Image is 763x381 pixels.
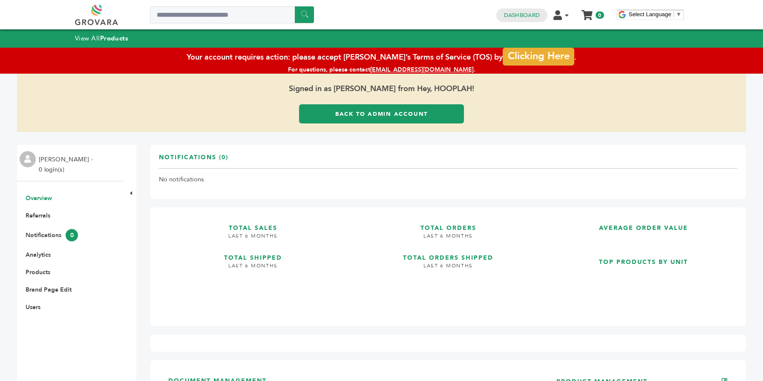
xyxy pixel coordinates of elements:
a: Analytics [26,251,51,259]
span: 0 [66,229,78,241]
h3: TOTAL ORDERS SHIPPED [354,246,542,262]
a: Referrals [26,212,50,220]
strong: Products [100,34,128,43]
a: Users [26,303,40,311]
a: Brand Page Edit [26,286,72,294]
h3: Notifications (0) [159,153,228,168]
a: Back to Admin Account [299,104,464,123]
a: TOP PRODUCTS BY UNIT [549,250,737,311]
span: ▼ [676,11,682,17]
a: [EMAIL_ADDRESS][DOMAIN_NAME] [370,66,474,74]
span: Signed in as [PERSON_NAME] from Hey, HOOPLAH! [17,74,746,104]
h3: TOP PRODUCTS BY UNIT [549,250,737,266]
a: Select Language​ [629,11,682,17]
td: No notifications. [159,169,737,191]
a: TOTAL SALES LAST 6 MONTHS TOTAL SHIPPED LAST 6 MONTHS [159,216,347,311]
h3: TOTAL SHIPPED [159,246,347,262]
h4: LAST 6 MONTHS [159,232,347,246]
a: Products [26,268,50,276]
a: Clicking Here [503,47,574,65]
a: Overview [26,194,52,202]
a: Dashboard [504,11,540,19]
span: Select Language [629,11,671,17]
li: [PERSON_NAME] - 0 login(s) [39,155,95,175]
a: TOTAL ORDERS LAST 6 MONTHS TOTAL ORDERS SHIPPED LAST 6 MONTHS [354,216,542,311]
h3: TOTAL SALES [159,216,347,232]
h4: LAST 6 MONTHS [354,232,542,246]
h3: AVERAGE ORDER VALUE [549,216,737,232]
a: My Cart [582,8,592,17]
h4: LAST 6 MONTHS [159,262,347,276]
a: Notifications0 [26,231,78,239]
input: Search a product or brand... [150,6,314,23]
a: AVERAGE ORDER VALUE [549,216,737,243]
h4: LAST 6 MONTHS [354,262,542,276]
h3: TOTAL ORDERS [354,216,542,232]
img: profile.png [20,151,36,167]
span: 0 [596,11,604,19]
a: View AllProducts [75,34,129,43]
